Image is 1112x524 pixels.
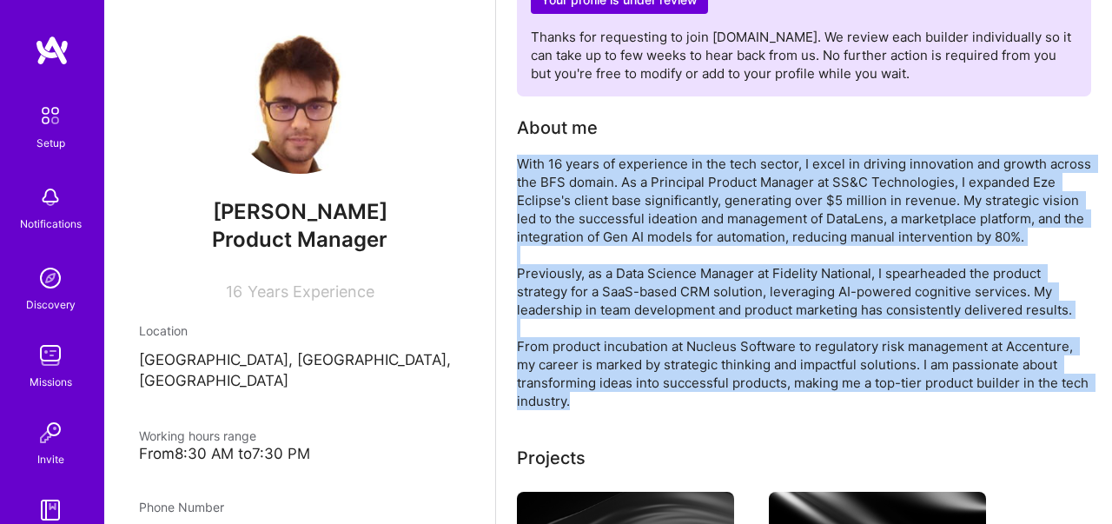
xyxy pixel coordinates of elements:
[531,29,1071,82] span: Thanks for requesting to join [DOMAIN_NAME]. We review each builder individually so it can take u...
[33,180,68,215] img: bell
[26,295,76,314] div: Discovery
[33,338,68,373] img: teamwork
[20,215,82,233] div: Notifications
[30,373,72,391] div: Missions
[139,322,460,340] div: Location
[139,500,224,514] span: Phone Number
[139,199,460,225] span: [PERSON_NAME]
[37,450,64,468] div: Invite
[248,282,374,301] span: Years Experience
[517,445,586,471] div: Projects
[212,227,387,252] span: Product Manager
[517,115,598,141] div: About me
[33,261,68,295] img: discovery
[226,282,242,301] span: 16
[139,350,460,392] p: [GEOGRAPHIC_DATA], [GEOGRAPHIC_DATA], [GEOGRAPHIC_DATA]
[36,134,65,152] div: Setup
[139,428,256,443] span: Working hours range
[32,97,69,134] img: setup
[517,155,1091,410] div: With 16 years of experience in the tech sector, I excel in driving innovation and growth across t...
[33,415,68,450] img: Invite
[35,35,69,66] img: logo
[230,35,369,174] img: User Avatar
[139,445,460,463] div: From 8:30 AM to 7:30 PM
